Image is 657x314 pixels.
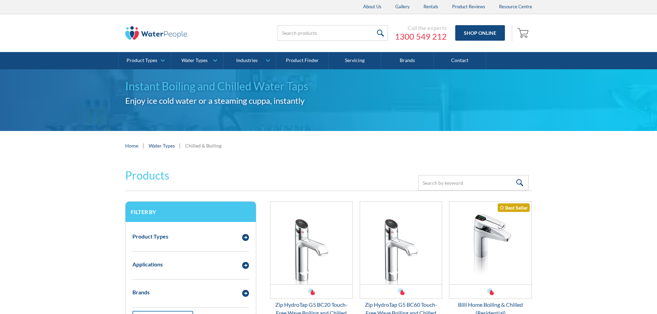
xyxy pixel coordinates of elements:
[498,203,530,212] div: Best Seller
[434,52,486,69] a: Contact
[127,58,157,63] div: Product Types
[418,175,529,191] input: Search by keyword
[516,25,532,41] a: Open cart
[517,27,530,38] img: shopping cart
[395,24,447,31] div: Call the experts
[181,58,208,63] div: Water Types
[449,202,531,284] img: Billi Home Boiling & Chilled (Residential)
[132,232,168,241] div: Product Types
[132,288,150,296] div: Brands
[223,52,276,69] a: Industries
[132,260,163,269] div: Applications
[119,52,171,69] a: Product Types
[142,141,145,150] div: |
[171,52,223,69] a: Water Types
[381,52,434,69] a: Brands
[276,52,329,69] a: Product Finder
[149,142,175,149] a: Water Types
[178,141,182,150] div: |
[125,94,532,107] h2: Enjoy ice cold water or a steaming cuppa, instantly
[125,142,138,149] a: Home
[125,78,532,94] h1: Instant Boiling and Chilled Water Taps
[125,167,169,184] h2: Products
[185,142,221,149] div: Chilled & Boiling
[395,31,447,42] a: 1300 549 212
[360,202,442,284] img: Zip HydroTap G5 BC60 Touch-Free Wave Boiling and Chilled
[236,58,258,63] div: Industries
[125,26,187,40] img: The Water People
[278,25,388,41] input: Search products
[329,52,381,69] a: Servicing
[131,209,251,215] h3: Filter by
[455,25,505,41] a: Shop Online
[270,202,352,284] img: Zip HydroTap G5 BC20 Touch-Free Wave Boiling and Chilled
